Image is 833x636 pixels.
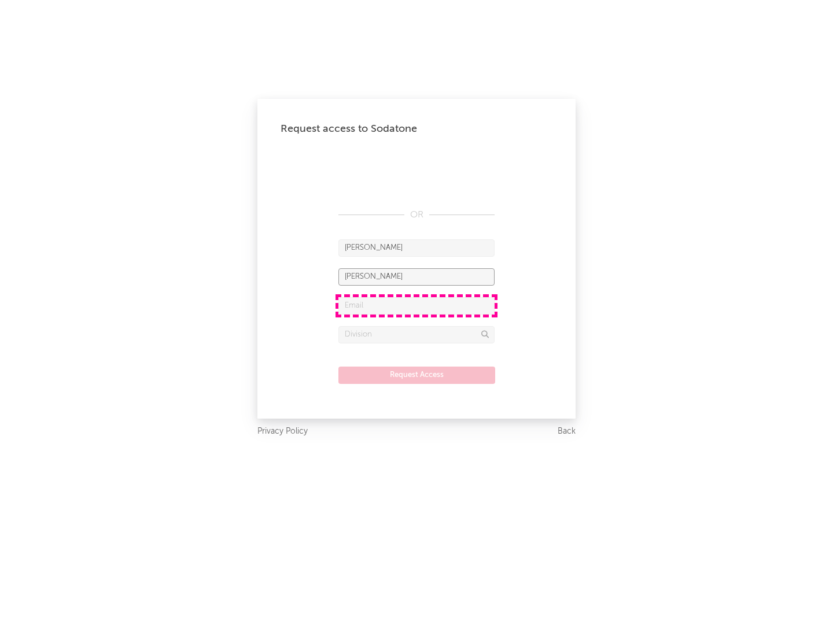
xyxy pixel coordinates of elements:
[257,424,308,439] a: Privacy Policy
[338,268,495,286] input: Last Name
[281,122,552,136] div: Request access to Sodatone
[338,326,495,343] input: Division
[338,297,495,315] input: Email
[338,208,495,222] div: OR
[558,424,576,439] a: Back
[338,239,495,257] input: First Name
[338,367,495,384] button: Request Access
